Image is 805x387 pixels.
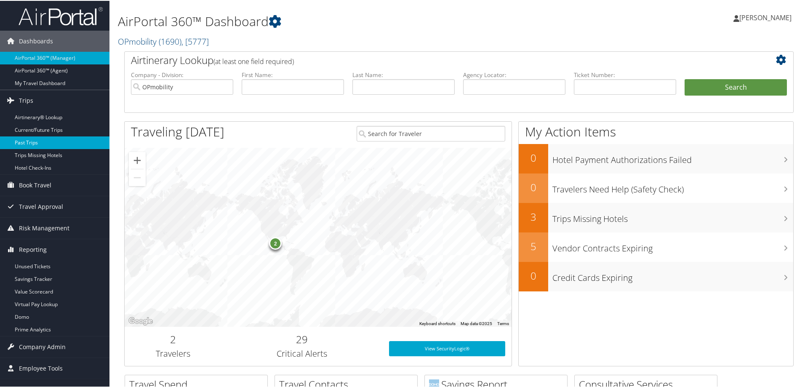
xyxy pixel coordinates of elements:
h2: 5 [519,238,548,253]
span: Trips [19,89,33,110]
img: Google [127,315,155,326]
a: Open this area in Google Maps (opens a new window) [127,315,155,326]
h1: Traveling [DATE] [131,122,224,140]
span: (at least one field required) [213,56,294,65]
a: Terms (opens in new tab) [497,320,509,325]
span: Company Admin [19,336,66,357]
span: Book Travel [19,174,51,195]
button: Zoom out [129,168,146,185]
span: Employee Tools [19,357,63,378]
a: 0Travelers Need Help (Safety Check) [519,173,793,202]
h3: Travelers Need Help (Safety Check) [552,179,793,195]
h3: Travelers [131,347,215,359]
label: Ticket Number: [574,70,676,78]
a: 0Credit Cards Expiring [519,261,793,291]
h2: 0 [519,150,548,164]
h2: 3 [519,209,548,223]
span: Map data ©2025 [461,320,492,325]
h1: My Action Items [519,122,793,140]
label: First Name: [242,70,344,78]
a: 0Hotel Payment Authorizations Failed [519,143,793,173]
a: 5Vendor Contracts Expiring [519,232,793,261]
span: Travel Approval [19,195,63,216]
input: Search for Traveler [357,125,505,141]
span: [PERSON_NAME] [739,12,792,21]
h3: Critical Alerts [228,347,376,359]
label: Company - Division: [131,70,233,78]
h2: 0 [519,268,548,282]
span: ( 1690 ) [159,35,181,46]
a: OPmobility [118,35,209,46]
div: 2 [269,236,282,249]
h2: 29 [228,331,376,346]
a: 3Trips Missing Hotels [519,202,793,232]
label: Last Name: [352,70,455,78]
h1: AirPortal 360™ Dashboard [118,12,573,29]
button: Search [685,78,787,95]
span: , [ 5777 ] [181,35,209,46]
a: [PERSON_NAME] [733,4,800,29]
h3: Hotel Payment Authorizations Failed [552,149,793,165]
img: airportal-logo.png [19,5,103,25]
h2: 0 [519,179,548,194]
a: View SecurityLogic® [389,340,505,355]
button: Zoom in [129,151,146,168]
span: Dashboards [19,30,53,51]
button: Keyboard shortcuts [419,320,456,326]
h2: Airtinerary Lookup [131,52,731,67]
span: Reporting [19,238,47,259]
h3: Vendor Contracts Expiring [552,238,793,254]
label: Agency Locator: [463,70,565,78]
h3: Credit Cards Expiring [552,267,793,283]
h2: 2 [131,331,215,346]
span: Risk Management [19,217,69,238]
h3: Trips Missing Hotels [552,208,793,224]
